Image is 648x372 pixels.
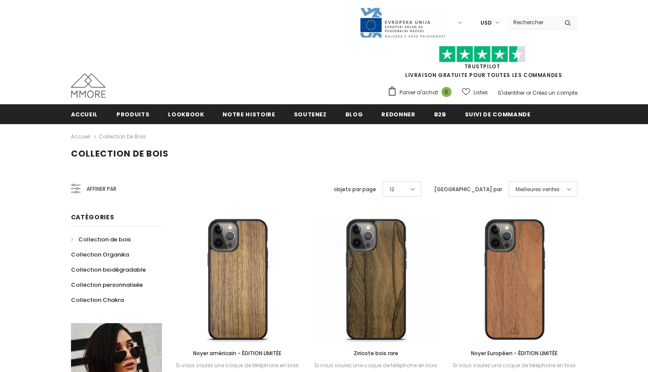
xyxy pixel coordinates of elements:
[434,110,446,119] span: B2B
[116,104,149,124] a: Produits
[381,110,415,119] span: Redonner
[222,110,275,119] span: Notre histoire
[193,350,281,357] span: Noyer américain - ÉDITION LIMITÉE
[71,292,124,308] a: Collection Chakra
[345,110,363,119] span: Blog
[359,19,446,26] a: Javni Razpis
[294,104,327,124] a: soutenez
[465,110,531,119] span: Suivi de commande
[71,266,146,274] span: Collection biodégradable
[471,350,558,357] span: Noyer Européen - ÉDITION LIMITÉE
[294,110,327,119] span: soutenez
[526,89,531,96] span: or
[71,110,98,119] span: Accueil
[334,185,376,194] label: objets par page
[532,89,577,96] a: Créez un compte
[354,350,398,357] span: Ziricote bois rare
[71,74,106,98] img: Cas MMORE
[442,87,451,97] span: 0
[71,281,143,289] span: Collection personnalisée
[462,85,488,100] a: Listes
[345,104,363,124] a: Blog
[474,88,488,97] span: Listes
[498,89,525,96] a: S'identifier
[400,88,438,97] span: Panier d'achat
[390,185,394,194] span: 12
[168,104,204,124] a: Lookbook
[480,19,492,27] span: USD
[439,46,525,63] img: Faites confiance aux étoiles pilotes
[222,104,275,124] a: Notre histoire
[71,148,169,160] span: Collection de bois
[168,110,204,119] span: Lookbook
[71,213,114,221] span: Catégories
[387,86,456,99] a: Panier d'achat 0
[381,104,415,124] a: Redonner
[71,296,124,304] span: Collection Chakra
[116,110,149,119] span: Produits
[71,232,131,247] a: Collection de bois
[313,349,438,358] a: Ziricote bois rare
[71,277,143,292] a: Collection personnalisée
[71,262,146,277] a: Collection biodégradable
[71,250,129,259] span: Collection Organika
[451,349,577,358] a: Noyer Européen - ÉDITION LIMITÉE
[516,185,560,194] span: Meilleures ventes
[71,247,129,262] a: Collection Organika
[175,349,300,358] a: Noyer américain - ÉDITION LIMITÉE
[387,50,577,79] span: LIVRAISON GRATUITE POUR TOUTES LES COMMANDES
[464,63,500,70] a: TrustPilot
[78,235,131,244] span: Collection de bois
[434,185,502,194] label: [GEOGRAPHIC_DATA] par
[71,104,98,124] a: Accueil
[465,104,531,124] a: Suivi de commande
[508,16,558,29] input: Search Site
[87,184,116,194] span: Affiner par
[434,104,446,124] a: B2B
[99,133,146,140] a: Collection de bois
[71,131,90,142] a: Accueil
[359,7,446,38] img: Javni Razpis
